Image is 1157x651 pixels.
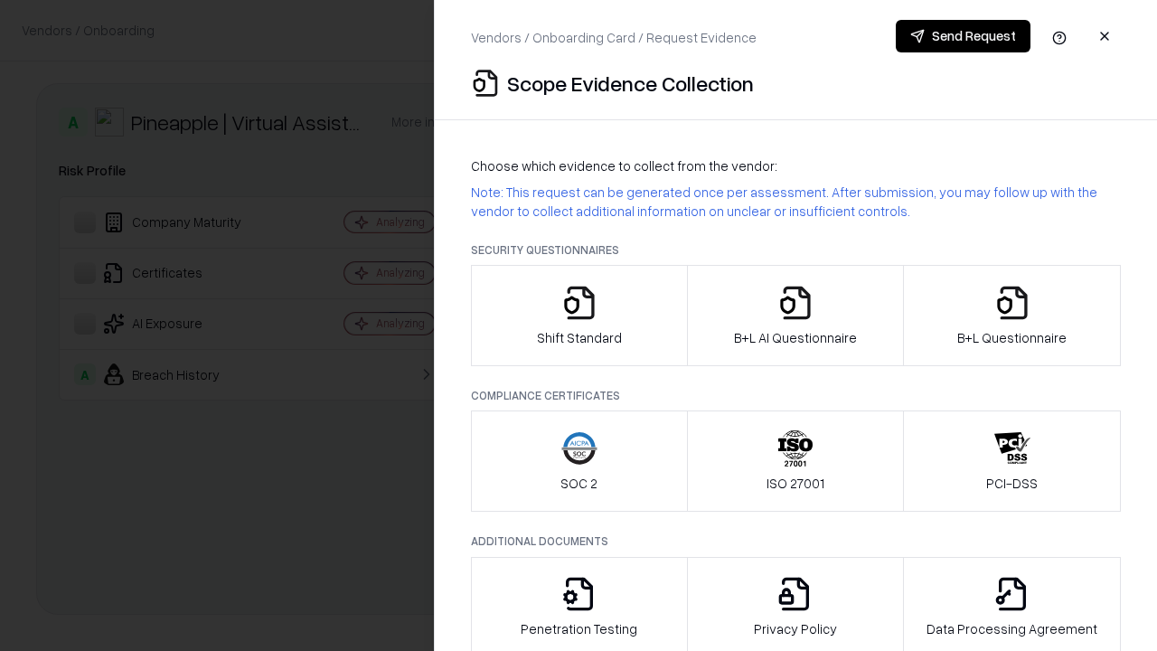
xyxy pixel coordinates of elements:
p: B+L Questionnaire [957,328,1067,347]
p: Vendors / Onboarding Card / Request Evidence [471,28,757,47]
p: Penetration Testing [521,619,637,638]
button: ISO 27001 [687,410,905,512]
button: PCI-DSS [903,410,1121,512]
p: PCI-DSS [986,474,1038,493]
button: SOC 2 [471,410,688,512]
p: Note: This request can be generated once per assessment. After submission, you may follow up with... [471,183,1121,221]
button: Shift Standard [471,265,688,366]
p: Privacy Policy [754,619,837,638]
p: B+L AI Questionnaire [734,328,857,347]
p: Shift Standard [537,328,622,347]
p: Data Processing Agreement [927,619,1097,638]
button: Send Request [896,20,1030,52]
p: SOC 2 [560,474,597,493]
p: ISO 27001 [767,474,824,493]
button: B+L Questionnaire [903,265,1121,366]
button: B+L AI Questionnaire [687,265,905,366]
p: Scope Evidence Collection [507,69,754,98]
p: Compliance Certificates [471,388,1121,403]
p: Additional Documents [471,533,1121,549]
p: Security Questionnaires [471,242,1121,258]
p: Choose which evidence to collect from the vendor: [471,156,1121,175]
